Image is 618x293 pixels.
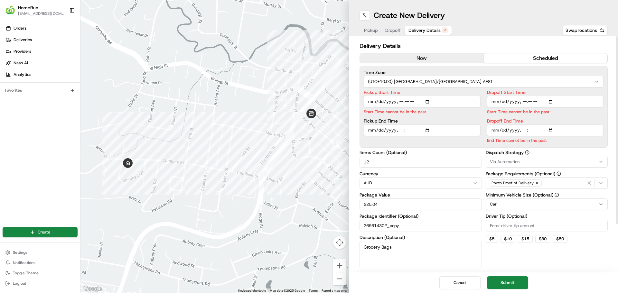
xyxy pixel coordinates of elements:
div: 💻 [54,94,60,99]
h1: Create New Delivery [374,10,445,21]
span: Pickup [364,27,378,33]
a: Orders [3,23,80,33]
label: Items Count (Optional) [360,150,482,155]
label: Dispatch Strategy [486,150,608,155]
img: Nash [6,6,19,19]
span: Map data ©2025 Google [270,289,305,292]
span: Create [38,229,50,235]
button: $10 [501,235,515,243]
label: Minimum Vehicle Size (Optional) [486,193,608,197]
button: Swap locations [563,25,608,35]
span: Via Automation [490,159,520,165]
span: Photo Proof of Delivery [492,180,534,186]
a: Terms [309,289,318,292]
button: HomeRunHomeRun[EMAIL_ADDRESS][DOMAIN_NAME] [3,3,67,18]
button: now [360,53,484,63]
button: scheduled [484,53,608,63]
p: End Time cannot be in the past [487,137,604,143]
a: Powered byPylon [45,109,78,114]
label: Dropoff End Time [487,119,604,123]
span: Orders [14,25,26,31]
span: Notifications [13,260,35,265]
a: 📗Knowledge Base [4,91,52,102]
button: Start new chat [109,63,117,71]
a: Open this area in Google Maps (opens a new window) [82,285,103,293]
label: Pickup End Time [364,119,481,123]
label: Driver Tip (Optional) [486,214,608,218]
button: Zoom out [333,272,346,285]
a: Report a map error [322,289,347,292]
a: Providers [3,46,80,57]
a: 💻API Documentation [52,91,106,102]
span: API Documentation [61,93,103,100]
button: Log out [3,279,78,288]
button: Via Automation [486,156,608,168]
span: Toggle Theme [13,270,39,276]
input: Enter package value [360,198,482,210]
img: 1736555255976-a54dd68f-1ca7-489b-9aae-adbdc363a1c4 [6,61,18,73]
span: Delivery Details [408,27,441,33]
label: Time Zone [364,70,604,75]
button: Minimum Vehicle Size (Optional) [555,193,559,197]
button: Create [3,227,78,237]
button: $5 [486,235,498,243]
span: Analytics [14,72,31,78]
button: Notifications [3,258,78,267]
button: Photo Proof of Delivery [486,177,608,189]
button: $50 [553,235,567,243]
label: Pickup Start Time [364,90,481,95]
label: Package Identifier (Optional) [360,214,482,218]
div: Favorites [3,85,78,96]
button: Zoom in [333,259,346,272]
button: $15 [518,235,533,243]
button: Package Requirements (Optional) [557,171,561,176]
button: Toggle Theme [3,269,78,278]
label: Package Value [360,193,482,197]
a: Deliveries [3,35,80,45]
button: [EMAIL_ADDRESS][DOMAIN_NAME] [18,11,64,16]
span: Log out [13,281,26,286]
label: Package Requirements (Optional) [486,171,608,176]
span: Pylon [64,109,78,114]
p: Start Time cannot be in the past [364,109,481,115]
label: Description (Optional) [360,235,482,240]
img: HomeRun [5,5,15,15]
button: $30 [535,235,550,243]
span: Dropoff [385,27,401,33]
p: Start Time cannot be in the past [487,109,604,115]
span: Swap locations [566,27,597,33]
input: Enter driver tip amount [486,220,608,231]
div: Start new chat [22,61,106,68]
span: Deliveries [14,37,32,43]
button: Keyboard shortcuts [238,288,266,293]
p: Welcome 👋 [6,26,117,36]
label: Currency [360,171,482,176]
span: Knowledge Base [13,93,49,100]
a: Analytics [3,69,80,80]
button: Submit [487,276,528,289]
input: Enter number of items [360,156,482,168]
button: Dispatch Strategy [525,150,529,155]
textarea: Grocery Bags [360,241,482,277]
div: We're available if you need us! [22,68,81,73]
input: Clear [17,41,106,48]
span: Nash AI [14,60,28,66]
span: Providers [14,49,31,54]
h2: Delivery Details [360,41,608,50]
button: Settings [3,248,78,257]
a: Nash AI [3,58,80,68]
button: HomeRun [18,5,38,11]
input: Enter package identifier [360,220,482,231]
img: Google [82,285,103,293]
div: 📗 [6,94,12,99]
button: Cancel [439,276,481,289]
label: Dropoff Start Time [487,90,604,95]
span: Settings [13,250,27,255]
button: Map camera controls [333,236,346,249]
